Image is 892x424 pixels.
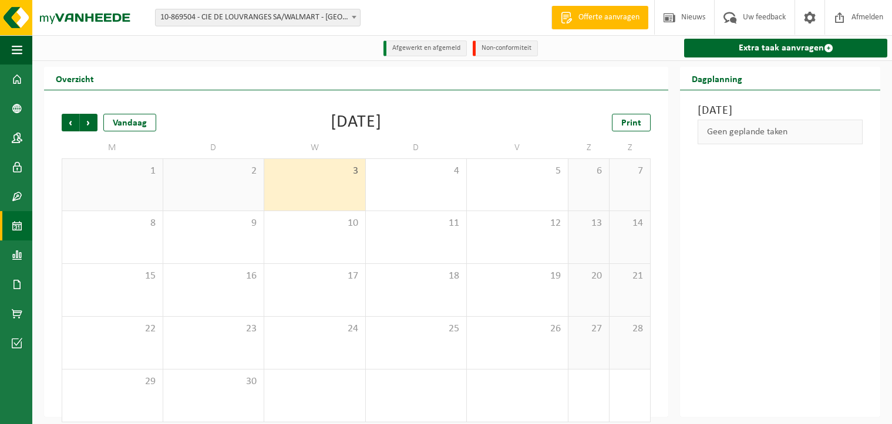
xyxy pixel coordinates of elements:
span: Print [621,118,641,128]
span: 9 [169,217,258,230]
td: Z [568,137,610,158]
span: 10-869504 - CIE DE LOUVRANGES SA/WALMART - AALST [155,9,361,26]
span: 7 [615,165,644,178]
span: 29 [68,375,157,388]
span: 21 [615,270,644,283]
td: W [264,137,366,158]
span: 20 [574,270,603,283]
a: Offerte aanvragen [551,6,648,29]
span: 10-869504 - CIE DE LOUVRANGES SA/WALMART - AALST [156,9,360,26]
span: 4 [372,165,461,178]
span: 28 [615,323,644,335]
div: Geen geplande taken [698,120,863,144]
td: V [467,137,568,158]
h3: [DATE] [698,102,863,120]
span: 11 [372,217,461,230]
span: Vorige [62,114,79,131]
span: 27 [574,323,603,335]
span: 3 [270,165,359,178]
span: 5 [473,165,562,178]
h2: Dagplanning [680,67,754,90]
span: 10 [270,217,359,230]
span: 24 [270,323,359,335]
span: 23 [169,323,258,335]
span: 26 [473,323,562,335]
span: 17 [270,270,359,283]
h2: Overzicht [44,67,106,90]
span: 18 [372,270,461,283]
span: 13 [574,217,603,230]
span: 30 [169,375,258,388]
span: 2 [169,165,258,178]
span: Offerte aanvragen [575,12,642,23]
span: 19 [473,270,562,283]
span: 6 [574,165,603,178]
span: 8 [68,217,157,230]
span: 16 [169,270,258,283]
span: 15 [68,270,157,283]
td: Z [610,137,651,158]
td: D [366,137,467,158]
span: 1 [68,165,157,178]
span: Volgende [80,114,97,131]
div: [DATE] [331,114,382,131]
span: 22 [68,323,157,335]
td: M [62,137,163,158]
a: Print [612,114,651,131]
span: 14 [615,217,644,230]
a: Extra taak aanvragen [684,39,887,57]
li: Non-conformiteit [473,40,538,56]
li: Afgewerkt en afgemeld [383,40,467,56]
span: 25 [372,323,461,335]
span: 12 [473,217,562,230]
div: Vandaag [103,114,156,131]
td: D [163,137,265,158]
